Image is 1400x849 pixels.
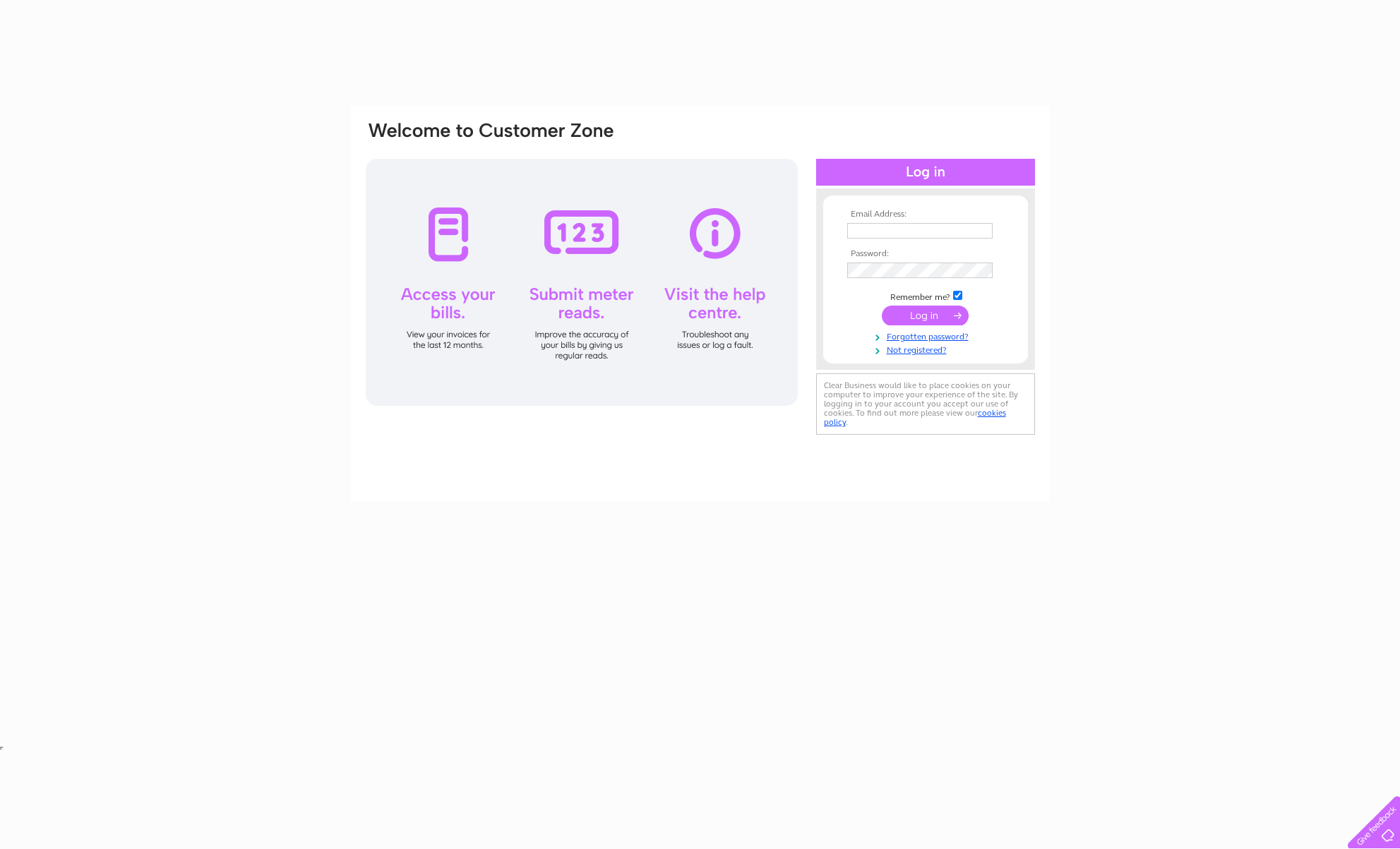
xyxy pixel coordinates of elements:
[882,306,969,325] input: Submit
[847,342,1007,356] a: Not registered?
[844,289,1007,303] td: Remember me?
[824,408,1006,427] a: cookies policy
[847,329,1007,342] a: Forgotten password?
[816,373,1035,435] div: Clear Business would like to place cookies on your computer to improve your experience of the sit...
[844,210,1007,219] th: Email Address:
[844,249,1007,259] th: Password:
